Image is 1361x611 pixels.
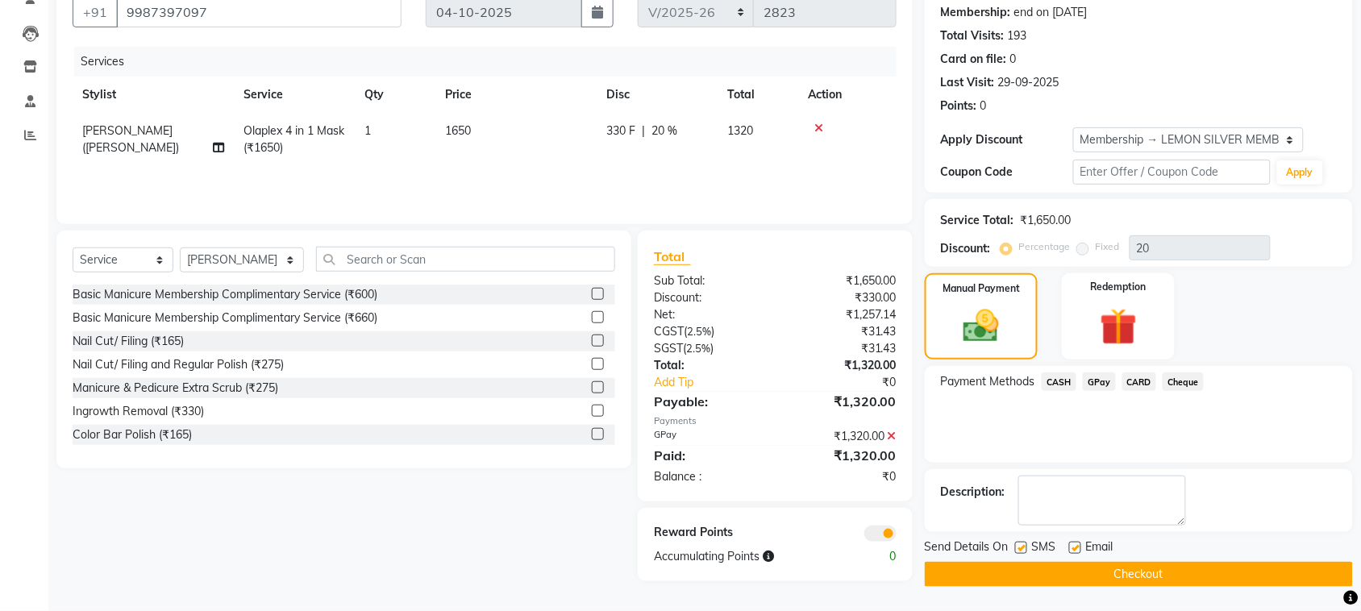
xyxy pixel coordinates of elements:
[1086,538,1113,559] span: Email
[642,357,776,374] div: Total:
[941,373,1035,390] span: Payment Methods
[642,392,776,411] div: Payable:
[775,392,909,411] div: ₹1,320.00
[775,357,909,374] div: ₹1,320.00
[775,468,909,485] div: ₹0
[775,340,909,357] div: ₹31.43
[355,77,435,113] th: Qty
[234,77,355,113] th: Service
[642,323,776,340] div: ( )
[1091,280,1147,294] label: Redemption
[642,289,776,306] div: Discount:
[941,27,1005,44] div: Total Visits:
[642,428,776,445] div: GPay
[316,247,615,272] input: Search or Scan
[642,340,776,357] div: ( )
[1122,372,1157,391] span: CARD
[642,272,776,289] div: Sub Total:
[1019,239,1071,254] label: Percentage
[941,98,977,114] div: Points:
[687,325,711,338] span: 2.5%
[775,428,909,445] div: ₹1,320.00
[642,306,776,323] div: Net:
[654,414,897,428] div: Payments
[654,341,683,355] span: SGST
[998,74,1059,91] div: 29-09-2025
[1008,27,1027,44] div: 193
[654,324,684,339] span: CGST
[1032,538,1056,559] span: SMS
[941,74,995,91] div: Last Visit:
[1163,372,1204,391] span: Cheque
[654,248,691,265] span: Total
[775,446,909,465] div: ₹1,320.00
[73,403,204,420] div: Ingrowth Removal (₹330)
[941,212,1014,229] div: Service Total:
[686,342,710,355] span: 2.5%
[1073,160,1271,185] input: Enter Offer / Coupon Code
[364,123,371,138] span: 1
[842,548,909,565] div: 0
[980,98,987,114] div: 0
[73,380,278,397] div: Manicure & Pedicure Extra Scrub (₹275)
[597,77,718,113] th: Disc
[941,51,1007,68] div: Card on file:
[943,281,1020,296] label: Manual Payment
[642,548,842,565] div: Accumulating Points
[941,4,1011,21] div: Membership:
[941,240,991,257] div: Discount:
[73,356,284,373] div: Nail Cut/ Filing and Regular Polish (₹275)
[798,77,897,113] th: Action
[775,272,909,289] div: ₹1,650.00
[642,524,776,542] div: Reward Points
[925,538,1009,559] span: Send Details On
[775,289,909,306] div: ₹330.00
[243,123,344,155] span: Olaplex 4 in 1 Mask (₹1650)
[435,77,597,113] th: Price
[1096,239,1120,254] label: Fixed
[775,323,909,340] div: ₹31.43
[941,484,1005,501] div: Description:
[445,123,471,138] span: 1650
[651,123,677,139] span: 20 %
[797,374,909,391] div: ₹0
[1088,304,1149,350] img: _gift.svg
[941,164,1073,181] div: Coupon Code
[73,333,184,350] div: Nail Cut/ Filing (₹165)
[727,123,753,138] span: 1320
[642,446,776,465] div: Paid:
[941,131,1073,148] div: Apply Discount
[74,47,909,77] div: Services
[1042,372,1076,391] span: CASH
[642,123,645,139] span: |
[925,562,1353,587] button: Checkout
[718,77,798,113] th: Total
[1014,4,1088,21] div: end on [DATE]
[73,310,377,326] div: Basic Manicure Membership Complimentary Service (₹660)
[1021,212,1072,229] div: ₹1,650.00
[952,305,1010,347] img: _cash.svg
[606,123,635,139] span: 330 F
[642,468,776,485] div: Balance :
[73,77,234,113] th: Stylist
[775,306,909,323] div: ₹1,257.14
[73,286,377,303] div: Basic Manicure Membership Complimentary Service (₹600)
[1277,160,1323,185] button: Apply
[73,426,192,443] div: Color Bar Polish (₹165)
[82,123,179,155] span: [PERSON_NAME] ([PERSON_NAME])
[1010,51,1017,68] div: 0
[642,374,797,391] a: Add Tip
[1083,372,1116,391] span: GPay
